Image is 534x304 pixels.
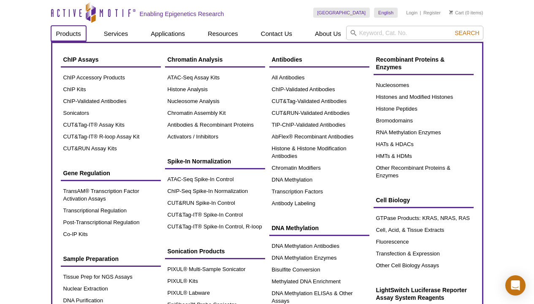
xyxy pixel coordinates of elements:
a: Transfection & Expression [374,248,474,260]
span: Gene Regulation [63,170,110,176]
a: DNA Methylation Enzymes [269,252,369,264]
a: Antibodies [269,52,369,68]
a: HATs & HDACs [374,138,474,150]
a: Bromodomains [374,115,474,127]
a: CUT&RUN Spike-In Control [165,197,265,209]
a: CUT&Tag-Validated Antibodies [269,95,369,107]
a: Bisulfite Conversion [269,264,369,276]
a: Cell Biology [374,192,474,208]
span: DNA Methylation [272,225,319,231]
a: ChIP-Validated Antibodies [269,84,369,95]
a: AbFlex® Recombinant Antibodies [269,131,369,143]
a: DNA Methylation [269,220,369,236]
a: Chromatin Analysis [165,52,265,68]
a: Contact Us [256,26,297,42]
span: Search [455,30,479,36]
a: Products [51,26,86,42]
a: Activators / Inhibitors [165,131,265,143]
a: TIP-ChIP-Validated Antibodies [269,119,369,131]
a: PIXUL® Kits [165,275,265,287]
a: Sonication Products [165,243,265,259]
a: Histone Peptides [374,103,474,115]
a: [GEOGRAPHIC_DATA] [313,8,370,18]
a: Post-Transcriptional Regulation [61,217,161,228]
a: Other Recombinant Proteins & Enzymes [374,162,474,182]
span: Antibodies [272,56,302,63]
a: Recombinant Proteins & Enzymes [374,52,474,75]
span: Spike-In Normalization [168,158,231,165]
a: Transcriptional Regulation [61,205,161,217]
a: TransAM® Transcription Factor Activation Assays [61,185,161,205]
span: Chromatin Analysis [168,56,223,63]
a: Login [406,10,417,16]
a: Nucleosomes [374,79,474,91]
span: Cell Biology [376,197,410,204]
a: Register [423,10,441,16]
div: Open Intercom Messenger [505,275,526,296]
a: GTPase Products: KRAS, NRAS, RAS [374,212,474,224]
a: CUT&RUN Assay Kits [61,143,161,155]
a: ChIP Kits [61,84,161,95]
a: Antibodies & Recombinant Proteins [165,119,265,131]
a: Other Cell Biology Assays [374,260,474,271]
a: Resources [203,26,243,42]
a: PIXUL® Multi-Sample Sonicator [165,263,265,275]
a: PIXUL® Labware [165,287,265,299]
li: (0 items) [449,8,483,18]
a: CUT&Tag-IT® R-loop Assay Kit [61,131,161,143]
a: ChIP Accessory Products [61,72,161,84]
input: Keyword, Cat. No. [346,26,483,40]
a: Chromatin Modifiers [269,162,369,174]
a: ChIP Assays [61,52,161,68]
a: All Antibodies [269,72,369,84]
a: Applications [146,26,190,42]
a: Nucleosome Analysis [165,95,265,107]
a: Tissue Prep for NGS Assays [61,271,161,283]
a: Cart [449,10,464,16]
a: Nuclear Extraction [61,283,161,295]
a: ATAC-Seq Spike-In Control [165,174,265,185]
a: Transcription Factors [269,186,369,198]
a: DNA Methylation [269,174,369,186]
a: Methylated DNA Enrichment [269,276,369,288]
h2: Enabling Epigenetics Research [140,10,224,18]
a: Co-IP Kits [61,228,161,240]
a: Cell, Acid, & Tissue Extracts [374,224,474,236]
li: | [420,8,421,18]
a: Chromatin Assembly Kit [165,107,265,119]
a: Histone Analysis [165,84,265,95]
span: Sonication Products [168,248,225,255]
a: Histones and Modified Histones [374,91,474,103]
span: LightSwitch Luciferase Reporter Assay System Reagents [376,287,467,301]
a: CUT&Tag-IT® Spike-In Control, R-loop [165,221,265,233]
a: DNA Methylation Antibodies [269,240,369,252]
a: Spike-In Normalization [165,153,265,169]
a: Sample Preparation [61,251,161,267]
a: HMTs & HDMs [374,150,474,162]
a: About Us [310,26,346,42]
span: Recombinant Proteins & Enzymes [376,56,445,71]
a: Fluorescence [374,236,474,248]
a: Services [99,26,133,42]
button: Search [452,29,482,37]
span: ChIP Assays [63,56,99,63]
a: ChIP-Validated Antibodies [61,95,161,107]
a: CUT&Tag-IT® Assay Kits [61,119,161,131]
a: Gene Regulation [61,165,161,181]
a: Sonicators [61,107,161,119]
a: CUT&Tag-IT® Spike-In Control [165,209,265,221]
a: Histone & Histone Modification Antibodies [269,143,369,162]
a: CUT&RUN-Validated Antibodies [269,107,369,119]
a: ATAC-Seq Assay Kits [165,72,265,84]
img: Your Cart [449,10,453,14]
a: English [374,8,398,18]
span: Sample Preparation [63,255,119,262]
a: Antibody Labeling [269,198,369,209]
a: ChIP-Seq Spike-In Normalization [165,185,265,197]
a: RNA Methylation Enzymes [374,127,474,138]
